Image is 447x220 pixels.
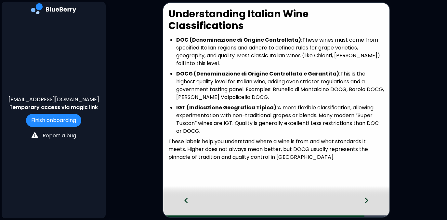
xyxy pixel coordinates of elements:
[9,103,98,111] p: Temporary access via magic link
[32,132,38,138] img: file icon
[176,70,340,77] strong: DOCG (Denominazione di Origine Controllata e Garantita):
[8,96,99,103] p: [EMAIL_ADDRESS][DOMAIN_NAME]
[176,104,278,111] strong: IGT (Indicazione Geografica Tipica):
[43,132,76,140] p: Report a bug
[176,104,384,135] li: A more flexible classification, allowing experimentation with non-traditional grapes or blends. M...
[168,138,384,161] p: These labels help you understand where a wine is from and what standards it meets. Higher does no...
[168,8,384,32] h2: Understanding Italian Wine Classifications
[176,36,384,67] li: These wines must come from specified Italian regions and adhere to defined rules for grape variet...
[176,70,384,101] li: This is the highest quality level for Italian wine, adding even stricter regulations and a govern...
[26,114,81,127] button: Finish onboarding
[31,3,76,17] img: company logo
[176,36,302,44] strong: DOC (Denominazione di Origine Controllata):
[26,117,81,124] a: Finish onboarding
